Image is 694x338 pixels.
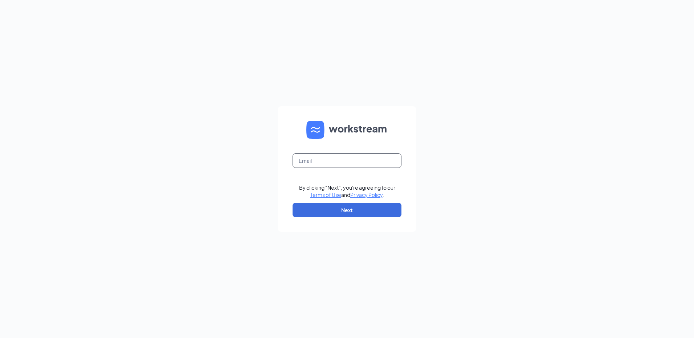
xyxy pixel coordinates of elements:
a: Terms of Use [310,191,341,198]
input: Email [293,153,401,168]
button: Next [293,203,401,217]
img: WS logo and Workstream text [306,121,388,139]
div: By clicking "Next", you're agreeing to our and . [299,184,395,198]
a: Privacy Policy [350,191,383,198]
